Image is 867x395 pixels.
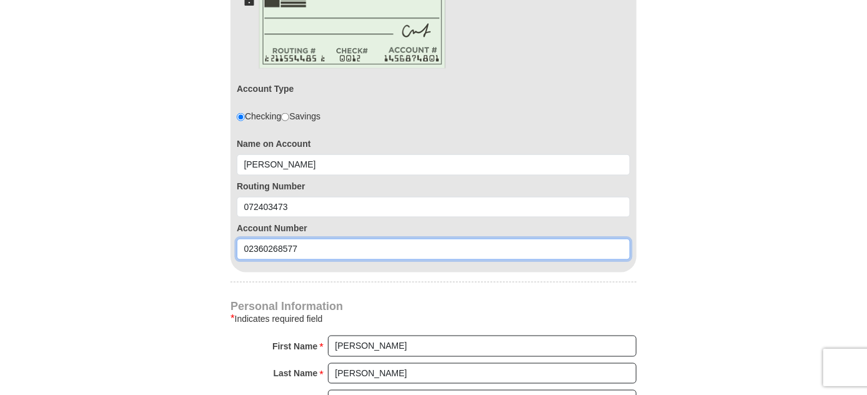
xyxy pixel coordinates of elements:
[237,222,630,234] label: Account Number
[230,301,637,311] h4: Personal Information
[230,311,637,326] div: Indicates required field
[274,364,318,382] strong: Last Name
[272,337,317,355] strong: First Name
[237,180,630,192] label: Routing Number
[237,82,294,95] label: Account Type
[237,110,320,122] div: Checking Savings
[237,137,630,150] label: Name on Account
